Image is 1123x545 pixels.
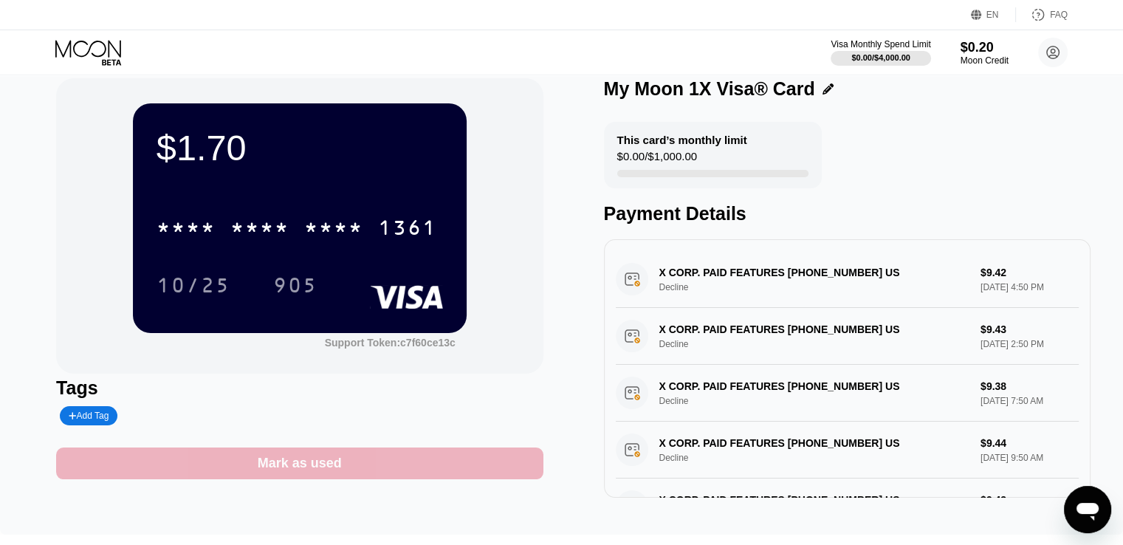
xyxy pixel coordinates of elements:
iframe: Button to launch messaging window [1064,486,1111,533]
div: Visa Monthly Spend Limit [831,39,930,49]
div: 10/25 [145,267,241,304]
div: Payment Details [604,203,1091,224]
div: EN [986,10,999,20]
div: $1.70 [157,127,443,168]
div: This card’s monthly limit [617,134,747,146]
div: 10/25 [157,275,230,299]
div: Add Tag [60,406,117,425]
div: 905 [273,275,317,299]
div: 905 [262,267,329,304]
div: $0.20Moon Credit [961,40,1009,66]
div: Visa Monthly Spend Limit$0.00/$4,000.00 [831,39,930,66]
div: Tags [56,377,543,399]
div: Add Tag [69,411,109,421]
div: Support Token: c7f60ce13c [325,337,456,349]
div: Mark as used [56,448,543,479]
div: My Moon 1X Visa® Card [604,78,815,100]
div: $0.00 / $4,000.00 [851,53,910,62]
div: 1361 [378,218,437,241]
div: EN [971,7,1016,22]
div: FAQ [1016,7,1068,22]
div: Mark as used [258,455,342,472]
div: $0.00 / $1,000.00 [617,150,697,170]
div: Support Token:c7f60ce13c [325,337,456,349]
div: FAQ [1050,10,1068,20]
div: Moon Credit [961,55,1009,66]
div: $0.20 [961,40,1009,55]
